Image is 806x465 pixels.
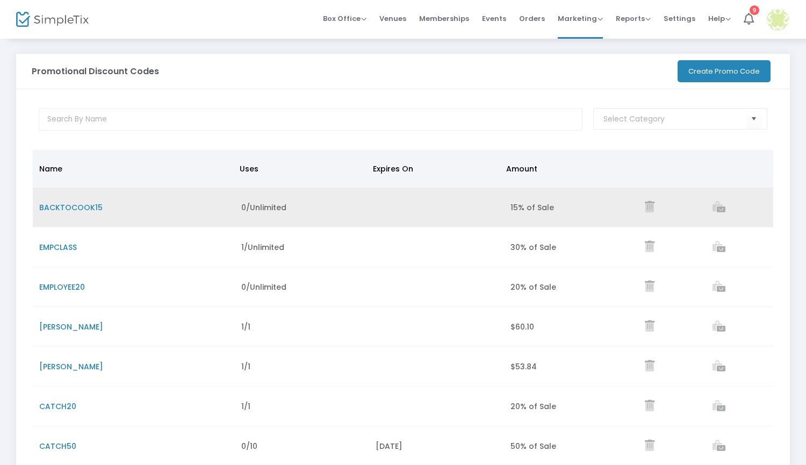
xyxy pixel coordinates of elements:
span: 1/1 [241,401,250,412]
span: 0/Unlimited [241,202,286,213]
a: View list of orders which used this promo code. [713,362,725,373]
span: EMPLOYEE20 [39,282,85,292]
span: [PERSON_NAME] [39,321,103,332]
a: View list of orders which used this promo code. [713,402,725,412]
input: Select Category [603,113,747,125]
button: Select [746,108,761,130]
span: BACKTOCOOK15 [39,202,103,213]
span: Box Office [323,13,366,24]
span: 20% of Sale [510,282,556,292]
a: View list of orders which used this promo code. [713,282,725,293]
span: 30% of Sale [510,242,556,253]
span: Venues [379,5,406,32]
a: View list of orders which used this promo code. [713,242,725,253]
span: Uses [240,163,258,174]
input: Search By Name [39,108,583,131]
a: View list of orders which used this promo code. [713,441,725,452]
a: View list of orders which used this promo code. [713,322,725,333]
span: $53.84 [510,361,537,372]
span: CATCH50 [39,441,76,452]
span: Expires On [373,163,413,174]
span: Reports [616,13,651,24]
span: Help [708,13,731,24]
span: Settings [664,5,695,32]
span: Amount [506,163,537,174]
h3: Promotional Discount Codes [32,67,159,76]
span: 15% of Sale [510,202,554,213]
span: Name [39,163,62,174]
span: [PERSON_NAME] [39,361,103,372]
span: Memberships [419,5,469,32]
span: EMPCLASS [39,242,77,253]
span: Events [482,5,506,32]
span: 0/10 [241,441,257,452]
span: 1/1 [241,361,250,372]
span: $60.10 [510,321,534,332]
span: 1/Unlimited [241,242,284,253]
button: Create Promo Code [678,60,771,82]
a: View list of orders which used this promo code. [713,203,725,213]
span: 1/1 [241,321,250,332]
span: Marketing [558,13,603,24]
span: 20% of Sale [510,401,556,412]
div: [DATE] [376,441,498,452]
span: 50% of Sale [510,441,556,452]
span: Orders [519,5,545,32]
span: CATCH20 [39,401,76,412]
span: 0/Unlimited [241,282,286,292]
div: 9 [750,5,759,15]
